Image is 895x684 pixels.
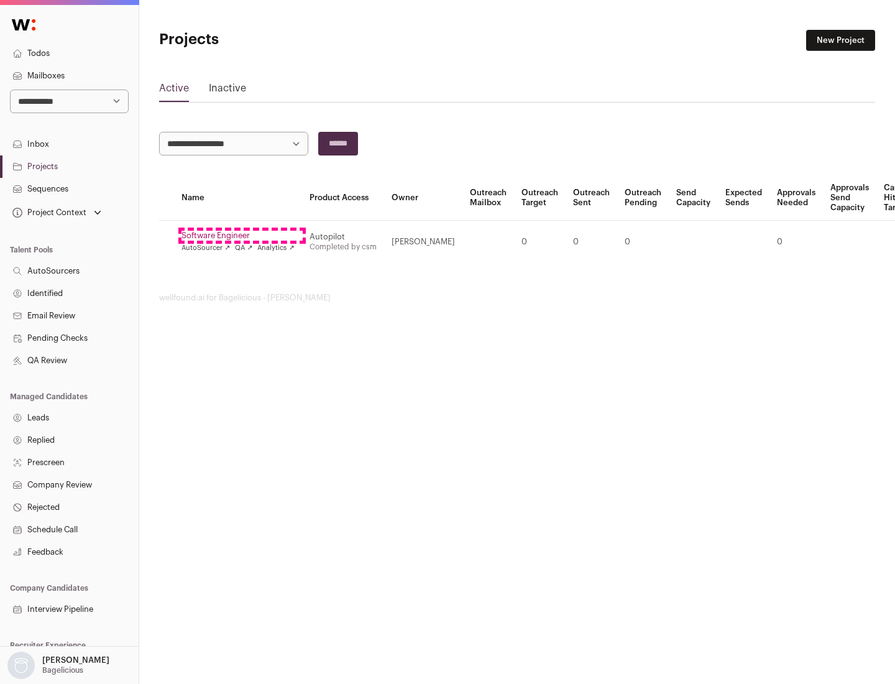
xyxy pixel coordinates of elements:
[384,175,462,221] th: Owner
[159,293,875,303] footer: wellfound:ai for Bagelicious - [PERSON_NAME]
[302,175,384,221] th: Product Access
[257,243,294,253] a: Analytics ↗
[718,175,769,221] th: Expected Sends
[617,175,669,221] th: Outreach Pending
[462,175,514,221] th: Outreach Mailbox
[174,175,302,221] th: Name
[384,221,462,264] td: [PERSON_NAME]
[5,12,42,37] img: Wellfound
[566,221,617,264] td: 0
[181,231,295,241] a: Software Engineer
[669,175,718,221] th: Send Capacity
[159,30,398,50] h1: Projects
[566,175,617,221] th: Outreach Sent
[769,175,823,221] th: Approvals Needed
[42,665,83,675] p: Bagelicious
[10,208,86,218] div: Project Context
[235,243,252,253] a: QA ↗
[514,175,566,221] th: Outreach Target
[209,81,246,101] a: Inactive
[159,81,189,101] a: Active
[7,652,35,679] img: nopic.png
[42,655,109,665] p: [PERSON_NAME]
[310,243,377,251] a: Completed by csm
[806,30,875,51] a: New Project
[10,204,104,221] button: Open dropdown
[769,221,823,264] td: 0
[181,243,230,253] a: AutoSourcer ↗
[310,232,377,242] div: Autopilot
[617,221,669,264] td: 0
[5,652,112,679] button: Open dropdown
[514,221,566,264] td: 0
[823,175,876,221] th: Approvals Send Capacity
